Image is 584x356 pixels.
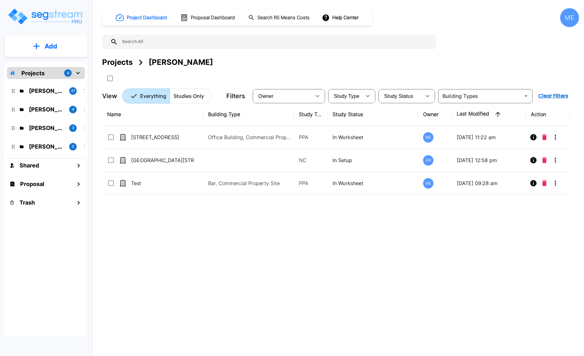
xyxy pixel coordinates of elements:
div: [PERSON_NAME] [149,57,213,68]
h1: Project Dashboard [127,14,167,21]
span: Study Type [334,93,359,99]
div: Select [254,87,311,105]
th: Study Status [328,103,418,126]
h1: Trash [19,198,35,207]
div: ME [423,178,433,189]
p: PPA [299,179,322,187]
div: ME [423,132,433,143]
p: 4 [67,71,69,76]
img: Logo [7,8,84,25]
button: Delete [540,177,549,189]
button: Clear Filters [536,90,571,102]
button: More-Options [549,177,562,189]
span: Owner [258,93,273,99]
div: Select [329,87,361,105]
p: [STREET_ADDRESS] [131,133,194,141]
p: Test [131,179,194,187]
div: KR [423,155,433,166]
p: Office Building, Commercial Property Site [208,133,293,141]
div: ME [560,8,579,27]
p: Jon's Folder [29,124,64,132]
button: Open [521,92,530,100]
p: In Setup [333,156,413,164]
p: 3 [72,125,74,131]
div: Platform [122,88,212,104]
h1: Search RS Means Costs [257,14,310,21]
p: 27 [71,88,75,93]
p: In Worksheet [333,133,413,141]
button: Info [527,177,540,189]
p: Projects [21,69,45,77]
p: [GEOGRAPHIC_DATA][STREET_ADDRESS] [131,156,194,164]
p: PPA [299,133,322,141]
p: 2 [72,144,74,149]
h1: Proposal [20,180,44,188]
p: [DATE] 11:22 am [457,133,521,141]
th: Study Type [294,103,328,126]
button: Add [4,37,87,55]
p: Kristina's Folder (Finalized Reports) [29,87,64,95]
button: Help Center [321,12,361,24]
p: Bar, Commercial Property Site [208,179,293,187]
th: Last Modified [452,103,526,126]
button: More-Options [549,131,562,144]
button: Studies Only [170,88,212,104]
div: Select [380,87,421,105]
span: Study Status [384,93,413,99]
h1: Shared [19,161,39,170]
input: Building Types [440,92,520,100]
p: [DATE] 09:28 am [457,179,521,187]
p: Karina's Folder [29,142,64,151]
input: Search All [118,35,433,49]
button: Proposal Dashboard [178,11,238,24]
button: More-Options [549,154,562,167]
button: Info [527,131,540,144]
p: [DATE] 12:58 pm [457,156,521,164]
button: Delete [540,131,549,144]
p: 4 [72,107,74,112]
p: Everything [140,92,166,100]
h1: Proposal Dashboard [191,14,235,21]
p: M.E. Folder [29,105,64,114]
th: Building Type [203,103,294,126]
button: Info [527,154,540,167]
button: Project Dashboard [113,11,170,25]
th: Owner [418,103,452,126]
button: Delete [540,154,549,167]
th: Action [526,103,570,126]
th: Name [102,103,203,126]
div: Projects [102,57,133,68]
button: Everything [122,88,170,104]
p: Filters [226,91,245,101]
button: SelectAll [104,72,116,85]
p: Add [45,42,57,51]
p: NC [299,156,322,164]
button: Search RS Means Costs [246,12,313,24]
p: In Worksheet [333,179,413,187]
p: Studies Only [174,92,204,100]
p: View [102,91,117,101]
